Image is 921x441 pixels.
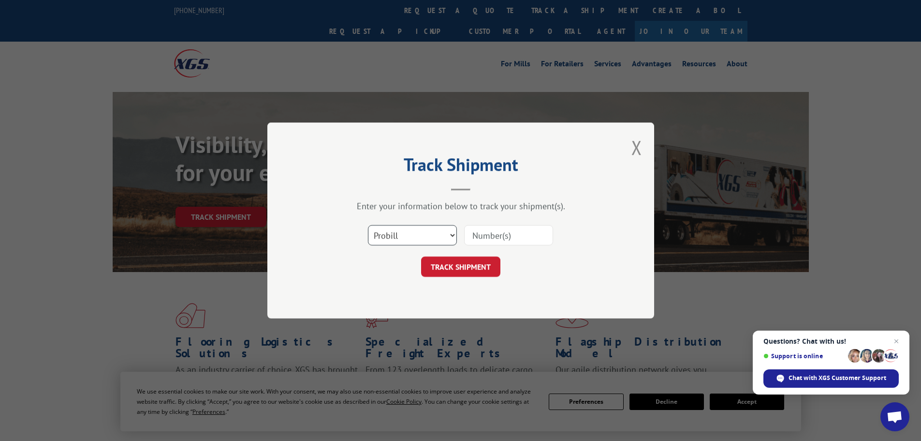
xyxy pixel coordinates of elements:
[763,369,899,388] div: Chat with XGS Customer Support
[880,402,909,431] div: Open chat
[631,135,642,160] button: Close modal
[789,374,886,382] span: Chat with XGS Customer Support
[763,337,899,345] span: Questions? Chat with us!
[891,335,902,347] span: Close chat
[421,257,500,277] button: TRACK SHIPMENT
[316,200,606,212] div: Enter your information below to track your shipment(s).
[763,352,845,360] span: Support is online
[464,225,553,245] input: Number(s)
[316,158,606,176] h2: Track Shipment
